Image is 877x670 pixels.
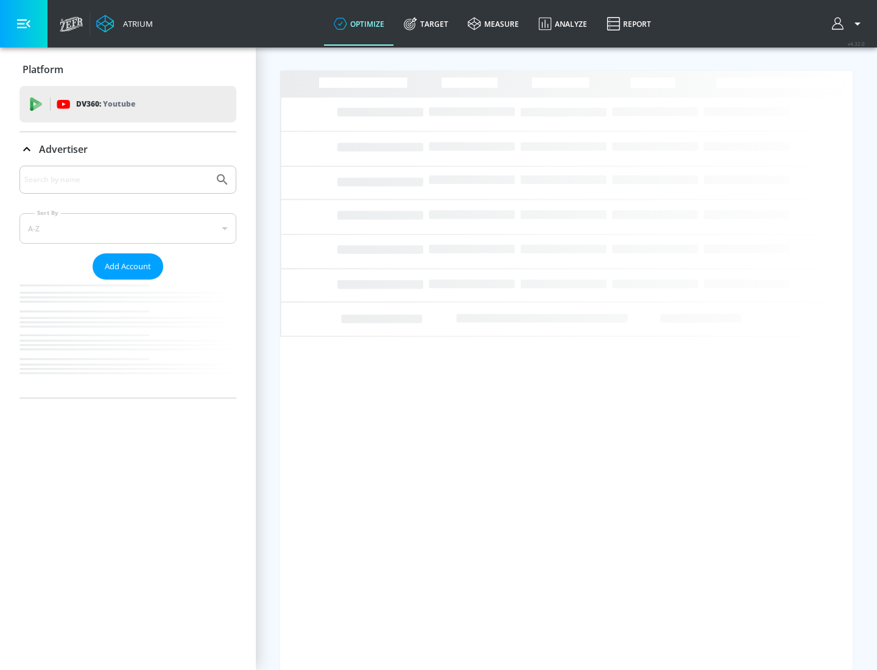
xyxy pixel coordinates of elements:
div: DV360: Youtube [19,86,236,122]
a: Atrium [96,15,153,33]
label: Sort By [35,209,61,217]
p: Advertiser [39,143,88,156]
a: Analyze [529,2,597,46]
span: Add Account [105,259,151,273]
p: Platform [23,63,63,76]
input: Search by name [24,172,209,188]
a: measure [458,2,529,46]
a: optimize [324,2,394,46]
a: Report [597,2,661,46]
button: Add Account [93,253,163,280]
div: A-Z [19,213,236,244]
div: Advertiser [19,132,236,166]
p: DV360: [76,97,135,111]
nav: list of Advertiser [19,280,236,398]
p: Youtube [103,97,135,110]
div: Advertiser [19,166,236,398]
a: Target [394,2,458,46]
div: Platform [19,52,236,86]
span: v 4.32.0 [848,40,865,47]
div: Atrium [118,18,153,29]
